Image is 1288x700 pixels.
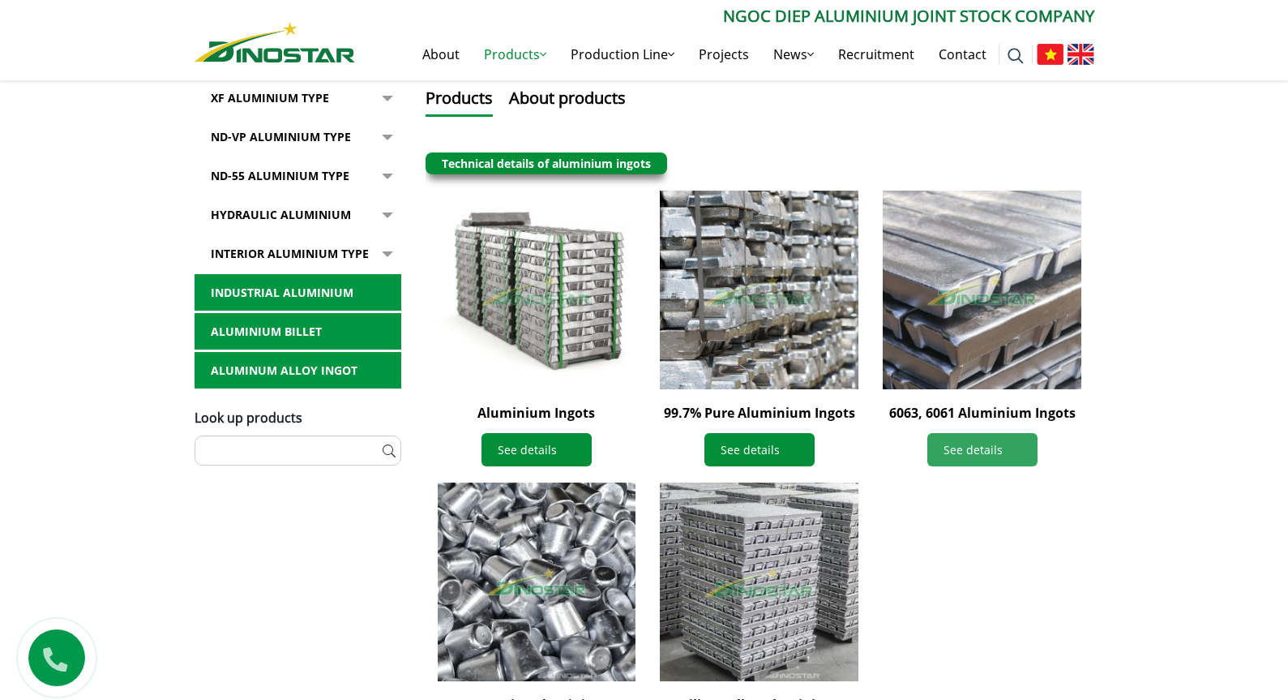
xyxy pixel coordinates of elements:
a: XF Aluminium type [195,79,401,117]
a: Production Line [558,28,687,80]
img: Tiếng Việt [1037,44,1063,65]
a: ND-55 Aluminium type [195,157,401,195]
a: Technical details of aluminium ingots [442,156,651,171]
a: Products [472,28,558,80]
a: Interior Aluminium Type [195,235,401,273]
a: See details [927,433,1038,466]
a: Projects [687,28,761,80]
span: Look up products [195,409,302,427]
img: Aluminium Ingots [438,191,636,389]
a: Contact [926,28,999,80]
img: 6063, 6061 Aluminium Ingots [883,191,1081,389]
img: search [1008,48,1024,64]
button: Products [426,86,493,117]
img: Silicon Alloy Aluminium Ingots [660,483,858,681]
a: Recruitment [826,28,926,80]
a: Industrial aluminium [195,274,401,311]
p: Ngoc Diep Aluminium Joint Stock Company [355,4,1094,28]
a: 99.7% Pure Aluminium Ingots [664,404,855,422]
button: About products [509,86,626,117]
a: Aluminium billet [195,313,401,350]
img: Nhôm Dinostar [195,22,355,62]
a: Hydraulic Aluminium [195,196,401,234]
a: About [410,28,472,80]
a: ND-VP Aluminium type [195,118,401,156]
img: English [1068,44,1094,65]
a: 6063, 6061 Aluminium Ingots [889,404,1076,422]
a: Aluminium Ingots [477,404,595,422]
a: See details [481,433,592,466]
a: News [761,28,826,80]
a: Aluminum alloy ingot [195,352,401,389]
img: 99.7% Pure Aluminium Ingots [660,191,858,389]
img: Degassing aluminium [438,483,636,681]
a: See details [704,433,815,466]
